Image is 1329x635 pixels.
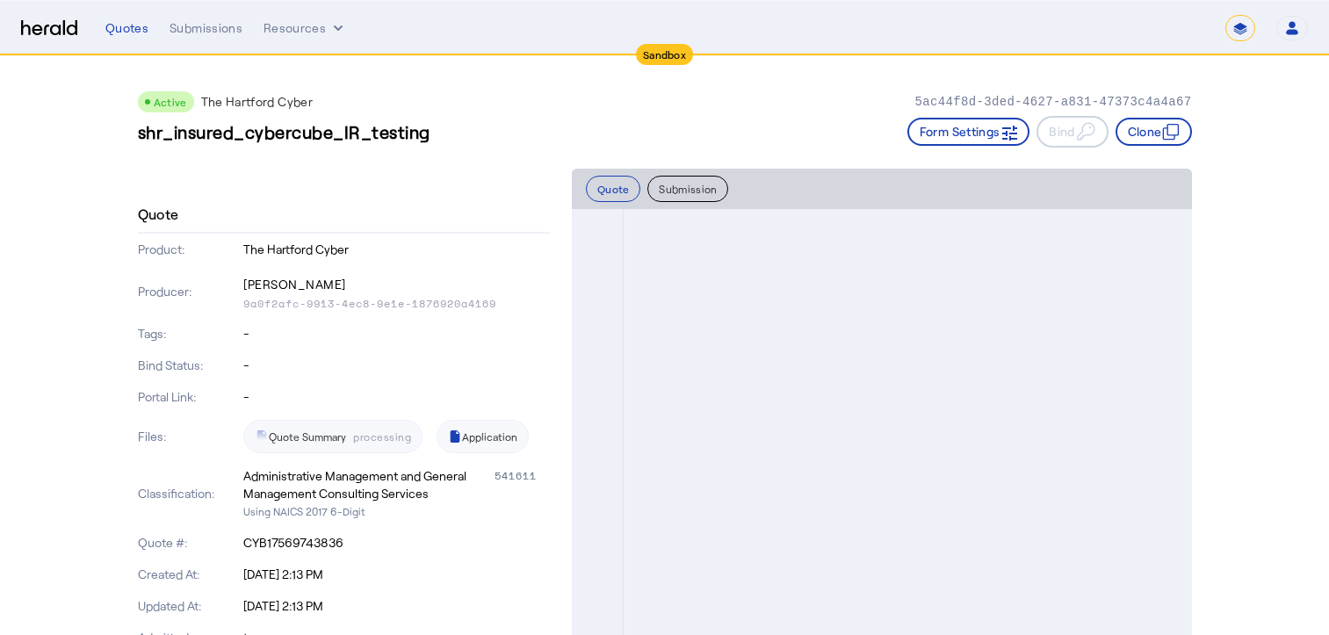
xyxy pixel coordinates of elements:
[243,297,551,311] p: 9a0f2afc-9913-4ec8-9e1e-1876920a4169
[243,597,551,615] p: [DATE] 2:13 PM
[243,388,551,406] p: -
[243,502,551,520] p: Using NAICS 2017 6-Digit
[243,241,551,258] p: The Hartford Cyber
[243,534,551,552] p: CYB17569743836
[138,388,241,406] p: Portal Link:
[914,93,1191,111] p: 5ac44f8d-3ded-4627-a831-47373c4a4a67
[138,428,241,445] p: Files:
[138,119,430,144] h3: shr_insured_cybercube_IR_testing
[264,19,347,37] button: Resources dropdown menu
[21,20,77,37] img: Herald Logo
[636,44,693,65] div: Sandbox
[138,485,241,502] p: Classification:
[138,241,241,258] p: Product:
[1116,118,1192,146] button: Clone
[586,176,641,202] button: Quote
[138,357,241,374] p: Bind Status:
[1036,116,1108,148] button: Bind
[138,204,179,225] h4: Quote
[154,96,187,108] span: Active
[243,566,551,583] p: [DATE] 2:13 PM
[243,467,491,502] div: Administrative Management and General Management Consulting Services
[170,19,242,37] div: Submissions
[647,176,728,202] button: Submission
[138,325,241,343] p: Tags:
[138,597,241,615] p: Updated At:
[495,467,551,502] div: 541611
[243,325,551,343] p: -
[201,93,313,111] p: The Hartford Cyber
[907,118,1030,146] button: Form Settings
[138,534,241,552] p: Quote #:
[138,283,241,300] p: Producer:
[243,357,551,374] p: -
[243,272,551,297] p: [PERSON_NAME]
[437,420,529,453] a: Application
[138,566,241,583] p: Created At:
[105,19,148,37] div: Quotes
